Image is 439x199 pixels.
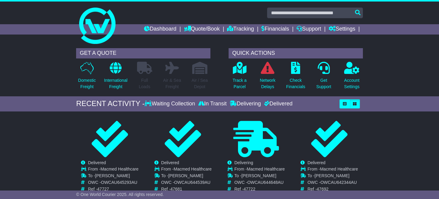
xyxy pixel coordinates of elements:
span: Macmed Healthcare [174,167,212,171]
span: Delivering [234,160,253,165]
span: OWCAU642344AU [320,180,357,185]
span: OWCAU644539AU [174,180,210,185]
a: Tracking [227,24,254,35]
span: 47722 [243,187,255,191]
div: GET A QUOTE [76,48,210,58]
div: QUICK ACTIONS [229,48,363,58]
span: OWCAU645293AU [101,180,137,185]
td: OWC - [307,180,358,187]
p: International Freight [104,77,127,90]
span: Macmed Healthcare [100,167,138,171]
span: Macmed Healthcare [247,167,285,171]
div: Waiting Collection [145,101,196,107]
td: Ref - [161,187,212,192]
a: Financials [261,24,289,35]
td: From - [234,167,285,173]
span: [PERSON_NAME] [168,173,203,178]
span: 47681 [170,187,182,191]
a: AccountSettings [344,61,360,93]
td: OWC - [161,180,212,187]
span: [PERSON_NAME] [241,173,276,178]
p: Full Loads [137,77,152,90]
span: Delivered [161,160,179,165]
td: From - [307,167,358,173]
span: Macmed Healthcare [320,167,358,171]
td: OWC - [234,180,285,187]
p: Network Delays [260,77,275,90]
span: 47727 [97,187,109,191]
span: Delivered [307,160,325,165]
div: RECENT ACTIVITY - [76,99,145,108]
td: Ref - [88,187,139,192]
span: OWCAU644648AU [247,180,284,185]
td: To - [161,173,212,180]
p: Check Financials [286,77,305,90]
td: OWC - [88,180,139,187]
td: From - [88,167,139,173]
a: DomesticFreight [78,61,96,93]
a: Support [297,24,321,35]
p: Air & Sea Freight [163,77,181,90]
td: Ref - [234,187,285,192]
p: Get Support [316,77,331,90]
div: Delivering [228,101,263,107]
span: [PERSON_NAME] [95,173,130,178]
td: To - [307,173,358,180]
div: Delivered [263,101,293,107]
span: 47692 [317,187,329,191]
p: Air / Sea Depot [192,77,208,90]
a: GetSupport [316,61,331,93]
div: In Transit [197,101,228,107]
a: CheckFinancials [286,61,306,93]
span: Delivered [88,160,106,165]
td: To - [234,173,285,180]
a: InternationalFreight [104,61,128,93]
td: To - [88,173,139,180]
p: Track a Parcel [233,77,246,90]
p: Account Settings [344,77,360,90]
a: NetworkDelays [260,61,276,93]
a: Dashboard [144,24,176,35]
a: Settings [329,24,355,35]
a: Quote/Book [184,24,220,35]
a: Track aParcel [232,61,247,93]
span: [PERSON_NAME] [315,173,350,178]
td: From - [161,167,212,173]
p: Domestic Freight [78,77,96,90]
span: © One World Courier 2025. All rights reserved. [76,192,164,197]
td: Ref - [307,187,358,192]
